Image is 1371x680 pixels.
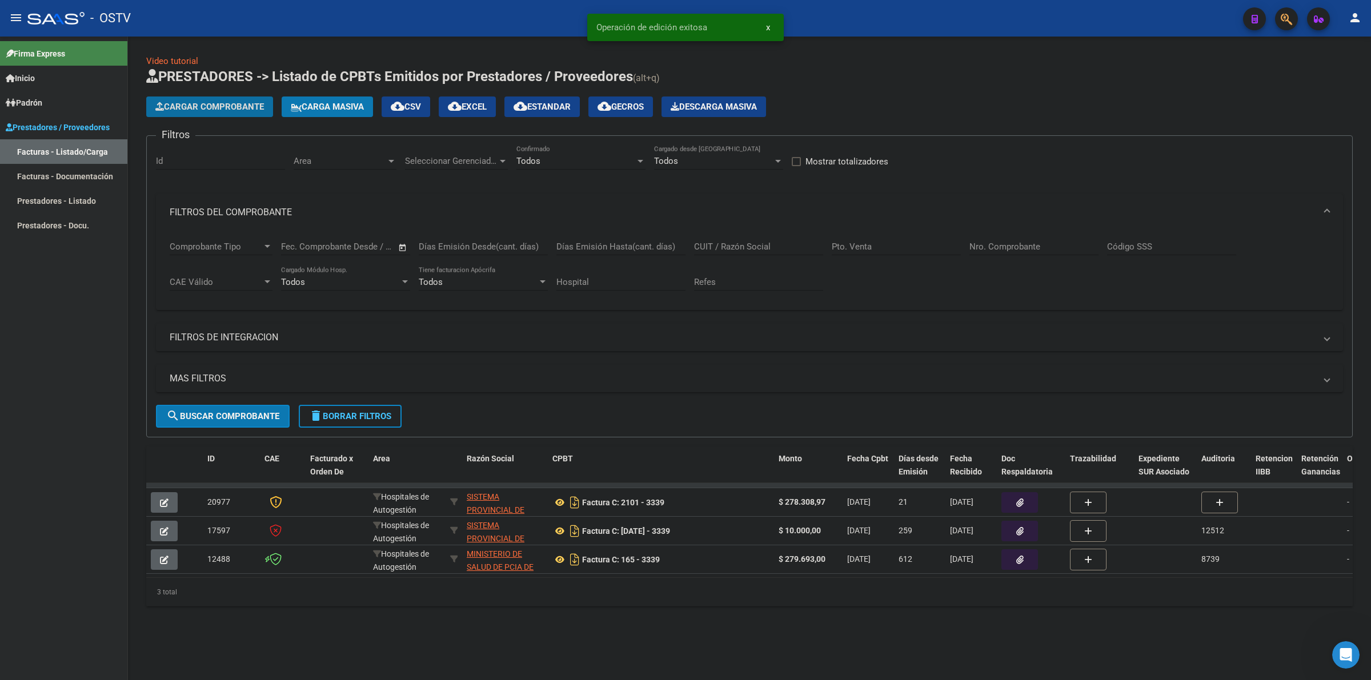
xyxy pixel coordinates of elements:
[847,554,871,564] span: [DATE]
[997,446,1065,497] datatable-header-cell: Doc Respaldatoria
[633,73,660,83] span: (alt+q)
[207,497,230,506] span: 20977
[1201,454,1235,463] span: Auditoria
[1256,454,1293,476] span: Retencion IIBB
[467,492,524,528] span: SISTEMA PROVINCIAL DE SALUD
[439,96,496,117] button: EXCEL
[950,454,982,476] span: Fecha Recibido
[294,156,386,166] span: Area
[598,102,644,112] span: Gecros
[843,446,894,497] datatable-header-cell: Fecha Cpbt
[170,331,1316,344] mat-panel-title: FILTROS DE INTEGRACION
[899,554,912,564] span: 612
[448,99,462,113] mat-icon: cloud_download
[146,578,1353,606] div: 3 total
[170,277,262,287] span: CAE Válido
[382,96,430,117] button: CSV
[548,446,774,497] datatable-header-cell: CPBT
[1347,526,1349,535] span: -
[170,372,1316,385] mat-panel-title: MAS FILTROS
[1301,454,1340,476] span: Retención Ganancias
[264,454,279,463] span: CAE
[598,99,611,113] mat-icon: cloud_download
[309,411,391,421] span: Borrar Filtros
[467,549,534,585] span: MINISTERIO DE SALUD DE PCIA DE BSAS
[156,405,290,428] button: Buscar Comprobante
[6,47,65,60] span: Firma Express
[368,446,446,497] datatable-header-cell: Area
[552,454,573,463] span: CPBT
[516,156,540,166] span: Todos
[514,99,527,113] mat-icon: cloud_download
[1065,446,1134,497] datatable-header-cell: Trazabilidad
[766,22,770,33] span: x
[899,497,908,506] span: 21
[156,324,1343,351] mat-expansion-panel-header: FILTROS DE INTEGRACION
[373,454,390,463] span: Area
[9,11,23,25] mat-icon: menu
[847,454,888,463] span: Fecha Cpbt
[467,521,524,556] span: SISTEMA PROVINCIAL DE SALUD
[567,522,582,540] i: Descargar documento
[467,454,514,463] span: Razón Social
[757,17,779,38] button: x
[662,96,766,117] button: Descarga Masiva
[373,492,429,514] span: Hospitales de Autogestión
[1134,446,1197,497] datatable-header-cell: Expediente SUR Asociado
[207,526,230,535] span: 17597
[419,277,443,287] span: Todos
[310,454,353,476] span: Facturado x Orden De
[1001,454,1053,476] span: Doc Respaldatoria
[90,6,131,31] span: - OSTV
[281,242,327,252] input: Fecha inicio
[166,409,180,423] mat-icon: search
[779,526,821,535] strong: $ 10.000,00
[582,555,660,564] strong: Factura C: 165 - 3339
[467,548,543,572] div: 30626983398
[373,521,429,543] span: Hospitales de Autogestión
[1139,454,1189,476] span: Expediente SUR Asociado
[779,497,825,506] strong: $ 278.308,97
[779,554,825,564] strong: $ 279.693,00
[945,446,997,497] datatable-header-cell: Fecha Recibido
[6,121,110,134] span: Prestadores / Proveedores
[207,554,230,564] span: 12488
[6,72,35,85] span: Inicio
[504,96,580,117] button: Estandar
[281,277,305,287] span: Todos
[291,102,364,112] span: Carga Masiva
[1201,553,1220,566] div: 8739
[146,69,633,85] span: PRESTADORES -> Listado de CPBTs Emitidos por Prestadores / Proveedores
[567,493,582,512] i: Descargar documento
[338,242,393,252] input: Fecha fin
[1332,641,1360,669] iframe: Intercom live chat
[588,96,653,117] button: Gecros
[671,102,757,112] span: Descarga Masiva
[146,56,198,66] a: Video tutorial
[156,194,1343,231] mat-expansion-panel-header: FILTROS DEL COMPROBANTE
[654,156,678,166] span: Todos
[1347,554,1349,564] span: -
[1347,454,1358,463] span: OP
[1297,446,1342,497] datatable-header-cell: Retención Ganancias
[847,497,871,506] span: [DATE]
[306,446,368,497] datatable-header-cell: Facturado x Orden De
[146,96,273,117] button: Cargar Comprobante
[1070,454,1116,463] span: Trazabilidad
[309,409,323,423] mat-icon: delete
[582,526,670,536] strong: Factura C: [DATE] - 3339
[950,526,973,535] span: [DATE]
[203,446,260,497] datatable-header-cell: ID
[467,490,543,514] div: 30691822849
[467,519,543,543] div: 30691822849
[405,156,498,166] span: Seleccionar Gerenciador
[170,242,262,252] span: Comprobante Tipo
[805,155,888,168] span: Mostrar totalizadores
[156,231,1343,311] div: FILTROS DEL COMPROBANTE
[894,446,945,497] datatable-header-cell: Días desde Emisión
[567,550,582,569] i: Descargar documento
[779,454,802,463] span: Monto
[396,241,410,254] button: Open calendar
[166,411,279,421] span: Buscar Comprobante
[847,526,871,535] span: [DATE]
